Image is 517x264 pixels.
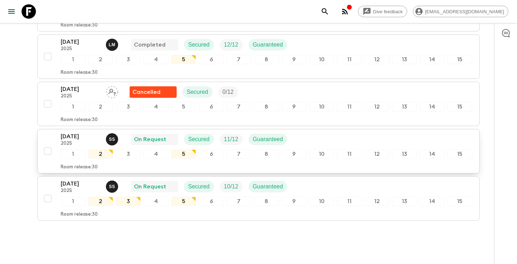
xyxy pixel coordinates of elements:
div: Secured [184,181,214,192]
div: 10 [309,102,334,111]
div: 4 [144,55,168,64]
div: 14 [420,197,444,206]
a: Give feedback [358,6,407,17]
div: 3 [116,55,141,64]
div: 2 [88,197,113,206]
div: 10 [309,149,334,159]
div: 15 [447,197,472,206]
div: Secured [182,86,213,98]
p: Guaranteed [253,135,283,144]
div: Secured [184,39,214,51]
button: [DATE]2025Lucia MeierCompletedSecuredTrip FillGuaranteed123456789101112131415Room release:30 [37,34,480,79]
div: 2 [88,102,113,111]
div: 1 [61,197,85,206]
div: 9 [282,55,307,64]
div: 12 [364,149,389,159]
div: Secured [184,134,214,145]
p: 11 / 12 [224,135,238,144]
div: 8 [254,197,279,206]
p: On Request [134,135,166,144]
div: 1 [61,102,85,111]
div: 3 [116,102,141,111]
p: S S [109,136,115,142]
div: 7 [227,55,251,64]
p: S S [109,184,115,189]
div: [EMAIL_ADDRESS][DOMAIN_NAME] [413,6,508,17]
div: Trip Fill [220,39,243,51]
p: [DATE] [61,38,100,46]
p: Guaranteed [253,40,283,49]
p: Secured [188,135,210,144]
div: 6 [199,55,224,64]
div: 4 [144,149,168,159]
div: 10 [309,197,334,206]
div: 5 [171,55,196,64]
span: Steve Smith [106,183,120,188]
button: [DATE]2025Steve SmithOn RequestSecuredTrip FillGuaranteed123456789101112131415Room release:30 [37,176,480,221]
p: [DATE] [61,179,100,188]
div: 11 [337,55,362,64]
p: Secured [188,40,210,49]
div: 10 [309,55,334,64]
div: 13 [392,55,417,64]
div: 7 [227,102,251,111]
div: 5 [171,149,196,159]
p: On Request [134,182,166,191]
p: 10 / 12 [224,182,238,191]
div: 13 [392,102,417,111]
div: 1 [61,55,85,64]
div: 6 [199,149,224,159]
div: 5 [171,102,196,111]
div: 4 [144,197,168,206]
p: 0 / 12 [223,88,234,96]
button: SS [106,133,120,145]
div: 5 [171,197,196,206]
div: 3 [116,149,141,159]
div: 12 [364,55,389,64]
p: Secured [187,88,208,96]
div: 8 [254,55,279,64]
p: Cancelled [132,88,160,96]
div: Trip Fill [220,134,243,145]
p: Guaranteed [253,182,283,191]
div: 14 [420,55,444,64]
p: Room release: 30 [61,117,98,123]
div: Trip Fill [220,181,243,192]
div: 15 [447,102,472,111]
div: 12 [364,197,389,206]
div: 11 [337,149,362,159]
p: Completed [134,40,166,49]
div: 11 [337,102,362,111]
div: 15 [447,55,472,64]
div: 2 [88,55,113,64]
div: 12 [364,102,389,111]
div: 1 [61,149,85,159]
span: Lucia Meier [106,41,120,47]
div: 11 [337,197,362,206]
div: Trip Fill [218,86,238,98]
div: 8 [254,102,279,111]
div: 13 [392,149,417,159]
div: 2 [88,149,113,159]
div: 4 [144,102,168,111]
div: 7 [227,197,251,206]
p: 2025 [61,188,100,194]
div: 9 [282,149,307,159]
p: [DATE] [61,85,100,93]
p: [DATE] [61,132,100,141]
div: 7 [227,149,251,159]
span: [EMAIL_ADDRESS][DOMAIN_NAME] [421,9,508,14]
button: [DATE]2025Assign pack leaderFlash Pack cancellationSecuredTrip Fill123456789101112131415Room rele... [37,82,480,126]
div: 3 [116,197,141,206]
div: 9 [282,102,307,111]
div: 15 [447,149,472,159]
span: Steve Smith [106,135,120,141]
p: 12 / 12 [224,40,238,49]
div: 9 [282,197,307,206]
p: 2025 [61,46,100,52]
p: Room release: 30 [61,70,98,76]
div: Flash Pack cancellation [130,86,177,98]
button: menu [4,4,19,19]
div: 6 [199,102,224,111]
span: Give feedback [369,9,407,14]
